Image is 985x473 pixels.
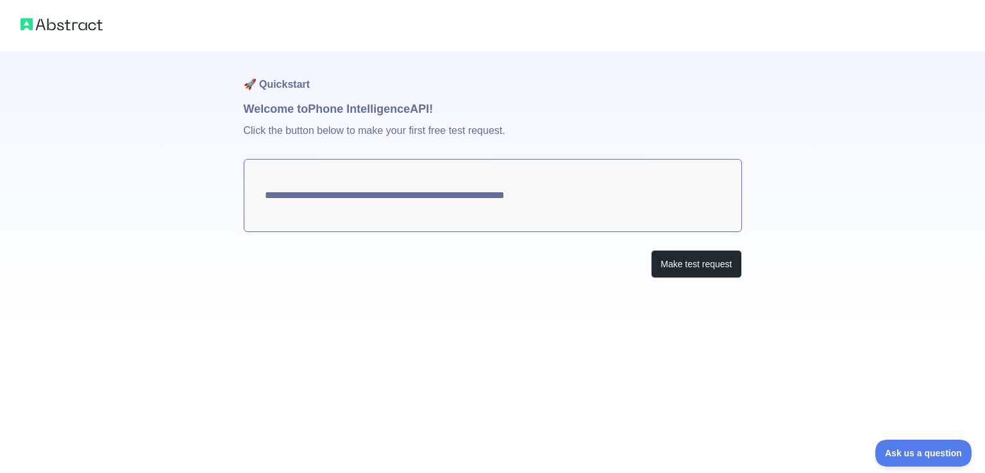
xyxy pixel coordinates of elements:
[651,250,741,279] button: Make test request
[875,440,972,467] iframe: Toggle Customer Support
[21,15,103,33] img: Abstract logo
[244,100,742,118] h1: Welcome to Phone Intelligence API!
[244,51,742,100] h1: 🚀 Quickstart
[244,118,742,159] p: Click the button below to make your first free test request.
